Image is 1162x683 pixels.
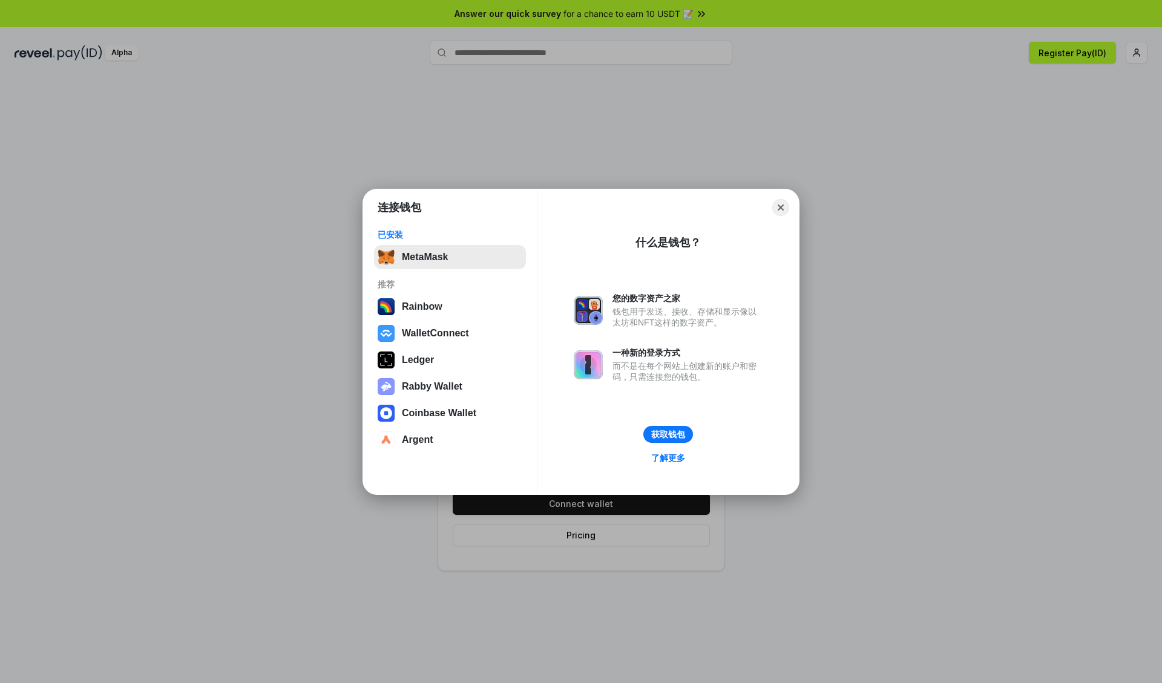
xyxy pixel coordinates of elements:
[635,235,701,250] div: 什么是钱包？
[374,295,526,319] button: Rainbow
[574,296,603,325] img: svg+xml,%3Csvg%20xmlns%3D%22http%3A%2F%2Fwww.w3.org%2F2000%2Fsvg%22%20fill%3D%22none%22%20viewBox...
[378,200,421,215] h1: 连接钱包
[574,350,603,379] img: svg+xml,%3Csvg%20xmlns%3D%22http%3A%2F%2Fwww.w3.org%2F2000%2Fsvg%22%20fill%3D%22none%22%20viewBox...
[402,301,442,312] div: Rainbow
[612,347,763,358] div: 一种新的登录方式
[612,306,763,328] div: 钱包用于发送、接收、存储和显示像以太坊和NFT这样的数字资产。
[612,361,763,382] div: 而不是在每个网站上创建新的账户和密码，只需连接您的钱包。
[378,325,395,342] img: svg+xml,%3Csvg%20width%3D%2228%22%20height%3D%2228%22%20viewBox%3D%220%200%2028%2028%22%20fill%3D...
[402,355,434,365] div: Ledger
[374,321,526,345] button: WalletConnect
[402,408,476,419] div: Coinbase Wallet
[651,429,685,440] div: 获取钱包
[402,434,433,445] div: Argent
[378,298,395,315] img: svg+xml,%3Csvg%20width%3D%22120%22%20height%3D%22120%22%20viewBox%3D%220%200%20120%20120%22%20fil...
[378,431,395,448] img: svg+xml,%3Csvg%20width%3D%2228%22%20height%3D%2228%22%20viewBox%3D%220%200%2028%2028%22%20fill%3D...
[402,328,469,339] div: WalletConnect
[644,450,692,466] a: 了解更多
[378,405,395,422] img: svg+xml,%3Csvg%20width%3D%2228%22%20height%3D%2228%22%20viewBox%3D%220%200%2028%2028%22%20fill%3D...
[643,426,693,443] button: 获取钱包
[378,378,395,395] img: svg+xml,%3Csvg%20xmlns%3D%22http%3A%2F%2Fwww.w3.org%2F2000%2Fsvg%22%20fill%3D%22none%22%20viewBox...
[378,279,522,290] div: 推荐
[378,351,395,368] img: svg+xml,%3Csvg%20xmlns%3D%22http%3A%2F%2Fwww.w3.org%2F2000%2Fsvg%22%20width%3D%2228%22%20height%3...
[374,428,526,452] button: Argent
[374,245,526,269] button: MetaMask
[651,453,685,463] div: 了解更多
[772,199,789,216] button: Close
[402,381,462,392] div: Rabby Wallet
[402,252,448,263] div: MetaMask
[612,293,763,304] div: 您的数字资产之家
[374,401,526,425] button: Coinbase Wallet
[374,374,526,399] button: Rabby Wallet
[378,249,395,266] img: svg+xml,%3Csvg%20fill%3D%22none%22%20height%3D%2233%22%20viewBox%3D%220%200%2035%2033%22%20width%...
[378,229,522,240] div: 已安装
[374,348,526,372] button: Ledger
